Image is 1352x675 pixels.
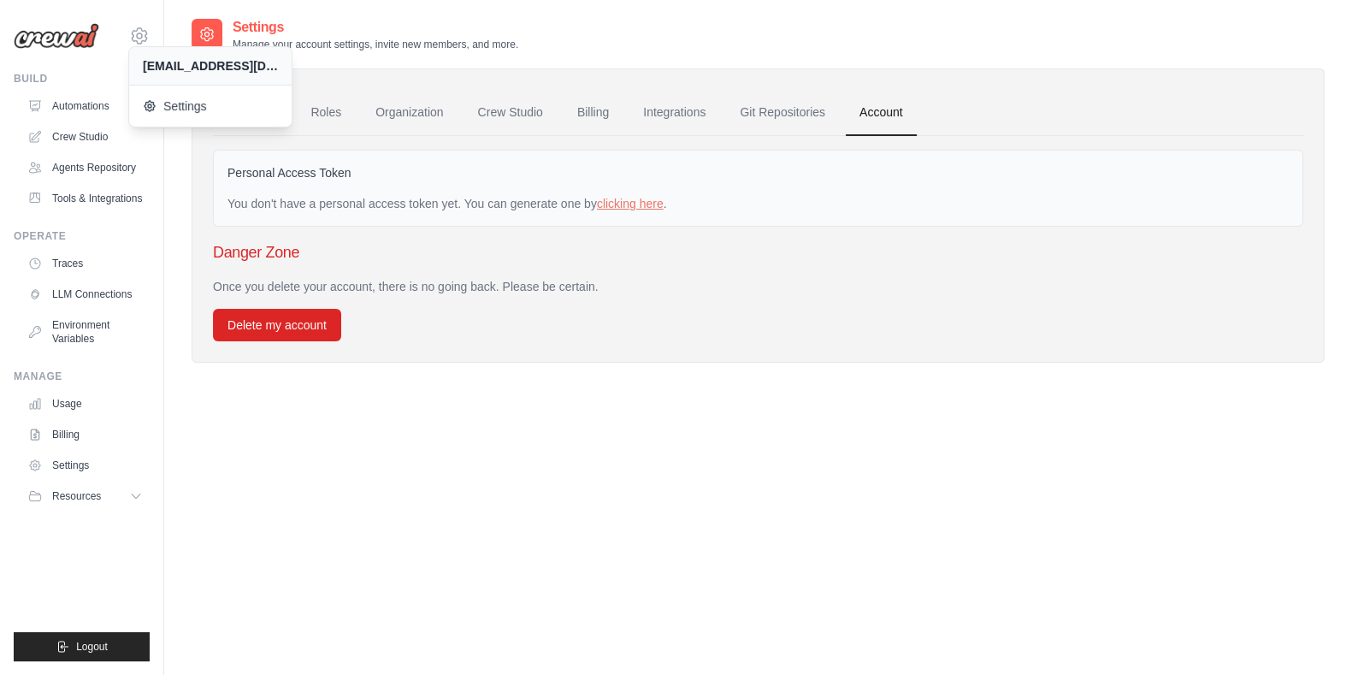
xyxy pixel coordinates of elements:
[227,195,1289,212] div: You don't have a personal access token yet. You can generate one by .
[233,38,518,51] p: Manage your account settings, invite new members, and more.
[233,17,518,38] h2: Settings
[564,90,623,136] a: Billing
[21,281,150,308] a: LLM Connections
[143,98,278,115] span: Settings
[14,632,150,661] button: Logout
[362,90,457,136] a: Organization
[21,390,150,417] a: Usage
[21,311,150,352] a: Environment Variables
[21,185,150,212] a: Tools & Integrations
[143,57,278,74] div: [EMAIL_ADDRESS][DOMAIN_NAME]
[14,72,150,86] div: Build
[21,483,150,510] button: Resources
[726,90,839,136] a: Git Repositories
[14,229,150,243] div: Operate
[76,640,108,654] span: Logout
[21,421,150,448] a: Billing
[21,250,150,277] a: Traces
[213,240,1303,264] h3: Danger Zone
[227,164,351,181] label: Personal Access Token
[213,278,1303,295] p: Once you delete your account, there is no going back. Please be certain.
[629,90,719,136] a: Integrations
[14,23,99,49] img: Logo
[597,197,664,210] a: clicking here
[21,123,150,151] a: Crew Studio
[52,489,101,503] span: Resources
[21,154,150,181] a: Agents Repository
[846,90,917,136] a: Account
[129,89,292,123] a: Settings
[464,90,557,136] a: Crew Studio
[297,90,355,136] a: Roles
[14,370,150,383] div: Manage
[213,309,341,341] button: Delete my account
[21,92,150,120] a: Automations
[21,452,150,479] a: Settings
[1266,593,1352,675] div: チャットウィジェット
[1266,593,1352,675] iframe: Chat Widget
